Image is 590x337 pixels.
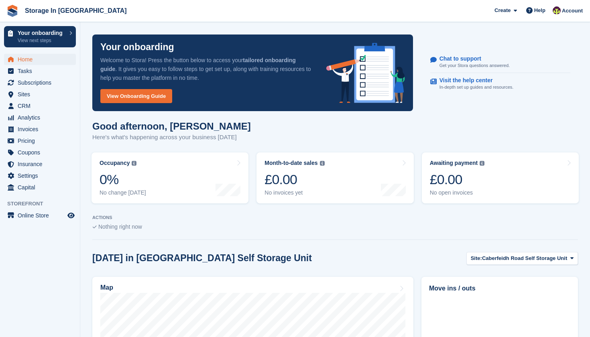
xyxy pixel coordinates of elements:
[22,4,130,17] a: Storage In [GEOGRAPHIC_DATA]
[66,211,76,220] a: Preview store
[4,182,76,193] a: menu
[18,112,66,123] span: Analytics
[429,284,570,293] h2: Move ins / outs
[4,158,76,170] a: menu
[494,6,511,14] span: Create
[132,161,136,166] img: icon-info-grey-7440780725fd019a000dd9b08b2336e03edf1995a4989e88bcd33f0948082b44.svg
[98,223,142,230] span: Nothing right now
[4,112,76,123] a: menu
[256,152,413,203] a: Month-to-date sales £0.00 No invoices yet
[439,77,507,84] p: Visit the help center
[6,5,18,17] img: stora-icon-8386f47178a22dfd0bd8f6a31ec36ba5ce8667c1dd55bd0f319d3a0aa187defe.svg
[480,161,484,166] img: icon-info-grey-7440780725fd019a000dd9b08b2336e03edf1995a4989e88bcd33f0948082b44.svg
[466,252,578,265] button: Site: Caberfeidh Road Self Storage Unit
[18,210,66,221] span: Online Store
[100,56,313,82] p: Welcome to Stora! Press the button below to access your . It gives you easy to follow steps to ge...
[18,100,66,112] span: CRM
[100,89,172,103] a: View Onboarding Guide
[18,124,66,135] span: Invoices
[439,55,503,62] p: Chat to support
[100,189,146,196] div: No change [DATE]
[264,189,324,196] div: No invoices yet
[100,171,146,188] div: 0%
[482,254,567,262] span: Caberfeidh Road Self Storage Unit
[4,210,76,221] a: menu
[18,147,66,158] span: Coupons
[4,147,76,158] a: menu
[439,62,510,69] p: Get your Stora questions answered.
[320,161,325,166] img: icon-info-grey-7440780725fd019a000dd9b08b2336e03edf1995a4989e88bcd33f0948082b44.svg
[430,73,570,95] a: Visit the help center In-depth set up guides and resources.
[534,6,545,14] span: Help
[4,65,76,77] a: menu
[18,170,66,181] span: Settings
[100,160,130,166] div: Occupancy
[92,215,578,220] p: ACTIONS
[92,121,251,132] h1: Good afternoon, [PERSON_NAME]
[430,171,485,188] div: £0.00
[92,253,312,264] h2: [DATE] in [GEOGRAPHIC_DATA] Self Storage Unit
[100,43,174,52] p: Your onboarding
[430,189,485,196] div: No open invoices
[422,152,579,203] a: Awaiting payment £0.00 No open invoices
[553,6,561,14] img: Colin Wood
[326,43,405,103] img: onboarding-info-6c161a55d2c0e0a8cae90662b2fe09162a5109e8cc188191df67fb4f79e88e88.svg
[4,26,76,47] a: Your onboarding View next steps
[4,54,76,65] a: menu
[18,37,65,44] p: View next steps
[264,171,324,188] div: £0.00
[7,200,80,208] span: Storefront
[18,54,66,65] span: Home
[562,7,583,15] span: Account
[430,51,570,73] a: Chat to support Get your Stora questions answered.
[4,170,76,181] a: menu
[4,135,76,146] a: menu
[430,160,478,166] div: Awaiting payment
[18,89,66,100] span: Sites
[4,124,76,135] a: menu
[18,135,66,146] span: Pricing
[100,284,113,291] h2: Map
[264,160,317,166] div: Month-to-date sales
[18,182,66,193] span: Capital
[92,225,97,229] img: blank_slate_check_icon-ba018cac091ee9be17c0a81a6c232d5eb81de652e7a59be601be346b1b6ddf79.svg
[4,89,76,100] a: menu
[18,77,66,88] span: Subscriptions
[18,30,65,36] p: Your onboarding
[439,84,514,91] p: In-depth set up guides and resources.
[4,77,76,88] a: menu
[18,65,66,77] span: Tasks
[18,158,66,170] span: Insurance
[4,100,76,112] a: menu
[92,152,248,203] a: Occupancy 0% No change [DATE]
[92,133,251,142] p: Here's what's happening across your business [DATE]
[471,254,482,262] span: Site:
